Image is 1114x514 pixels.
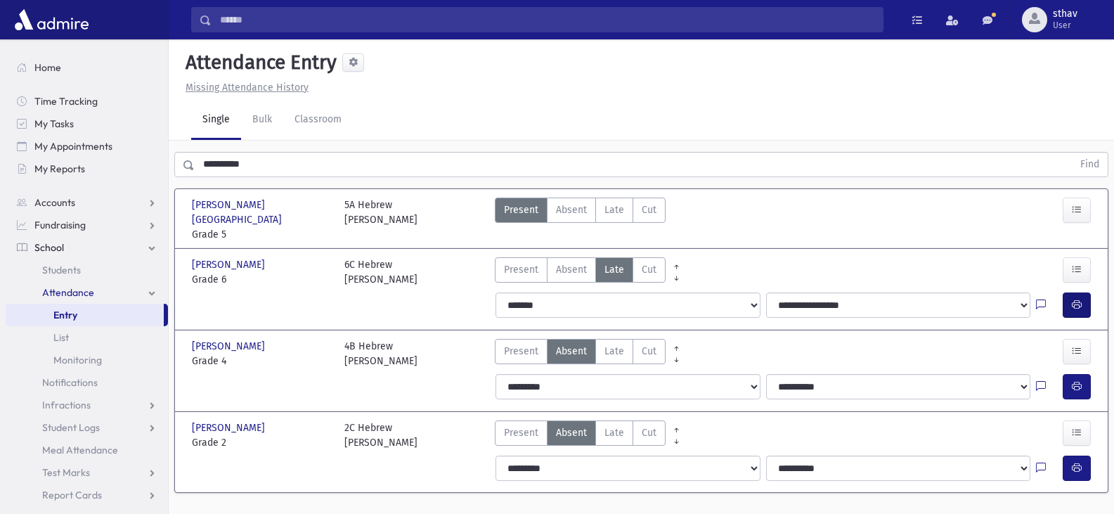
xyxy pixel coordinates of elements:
[604,262,624,277] span: Late
[42,264,81,276] span: Students
[192,227,330,242] span: Grade 5
[504,203,538,217] span: Present
[604,203,624,217] span: Late
[192,257,268,272] span: [PERSON_NAME]
[53,354,102,366] span: Monitoring
[6,371,168,394] a: Notifications
[6,304,164,326] a: Entry
[6,326,168,349] a: List
[344,420,417,450] div: 2C Hebrew [PERSON_NAME]
[34,95,98,108] span: Time Tracking
[344,257,417,287] div: 6C Hebrew [PERSON_NAME]
[42,286,94,299] span: Attendance
[344,198,417,242] div: 5A Hebrew [PERSON_NAME]
[42,444,118,456] span: Meal Attendance
[642,203,656,217] span: Cut
[53,331,69,344] span: List
[180,51,337,75] h5: Attendance Entry
[192,354,330,368] span: Grade 4
[6,416,168,439] a: Student Logs
[180,82,309,94] a: Missing Attendance History
[6,135,168,158] a: My Appointments
[42,466,90,479] span: Test Marks
[604,425,624,440] span: Late
[6,113,168,135] a: My Tasks
[186,82,309,94] u: Missing Attendance History
[6,90,168,113] a: Time Tracking
[344,339,417,368] div: 4B Hebrew [PERSON_NAME]
[192,272,330,287] span: Grade 6
[556,203,587,217] span: Absent
[11,6,92,34] img: AdmirePro
[34,61,61,74] span: Home
[212,7,883,32] input: Search
[192,198,330,227] span: [PERSON_NAME][GEOGRAPHIC_DATA]
[34,241,64,254] span: School
[504,262,538,277] span: Present
[504,425,538,440] span: Present
[6,484,168,506] a: Report Cards
[6,236,168,259] a: School
[6,281,168,304] a: Attendance
[6,349,168,371] a: Monitoring
[6,394,168,416] a: Infractions
[241,101,283,140] a: Bulk
[42,489,102,501] span: Report Cards
[495,198,666,242] div: AttTypes
[192,339,268,354] span: [PERSON_NAME]
[642,344,656,359] span: Cut
[192,420,268,435] span: [PERSON_NAME]
[6,158,168,180] a: My Reports
[53,309,77,321] span: Entry
[556,344,587,359] span: Absent
[1053,8,1077,20] span: sthav
[6,439,168,461] a: Meal Attendance
[495,339,666,368] div: AttTypes
[1072,153,1108,176] button: Find
[642,262,656,277] span: Cut
[6,259,168,281] a: Students
[283,101,353,140] a: Classroom
[34,162,85,175] span: My Reports
[6,56,168,79] a: Home
[42,421,100,434] span: Student Logs
[1053,20,1077,31] span: User
[42,376,98,389] span: Notifications
[192,435,330,450] span: Grade 2
[34,117,74,130] span: My Tasks
[6,214,168,236] a: Fundraising
[191,101,241,140] a: Single
[504,344,538,359] span: Present
[556,425,587,440] span: Absent
[6,461,168,484] a: Test Marks
[34,219,86,231] span: Fundraising
[556,262,587,277] span: Absent
[604,344,624,359] span: Late
[495,420,666,450] div: AttTypes
[6,191,168,214] a: Accounts
[495,257,666,287] div: AttTypes
[34,196,75,209] span: Accounts
[42,399,91,411] span: Infractions
[34,140,112,153] span: My Appointments
[642,425,656,440] span: Cut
